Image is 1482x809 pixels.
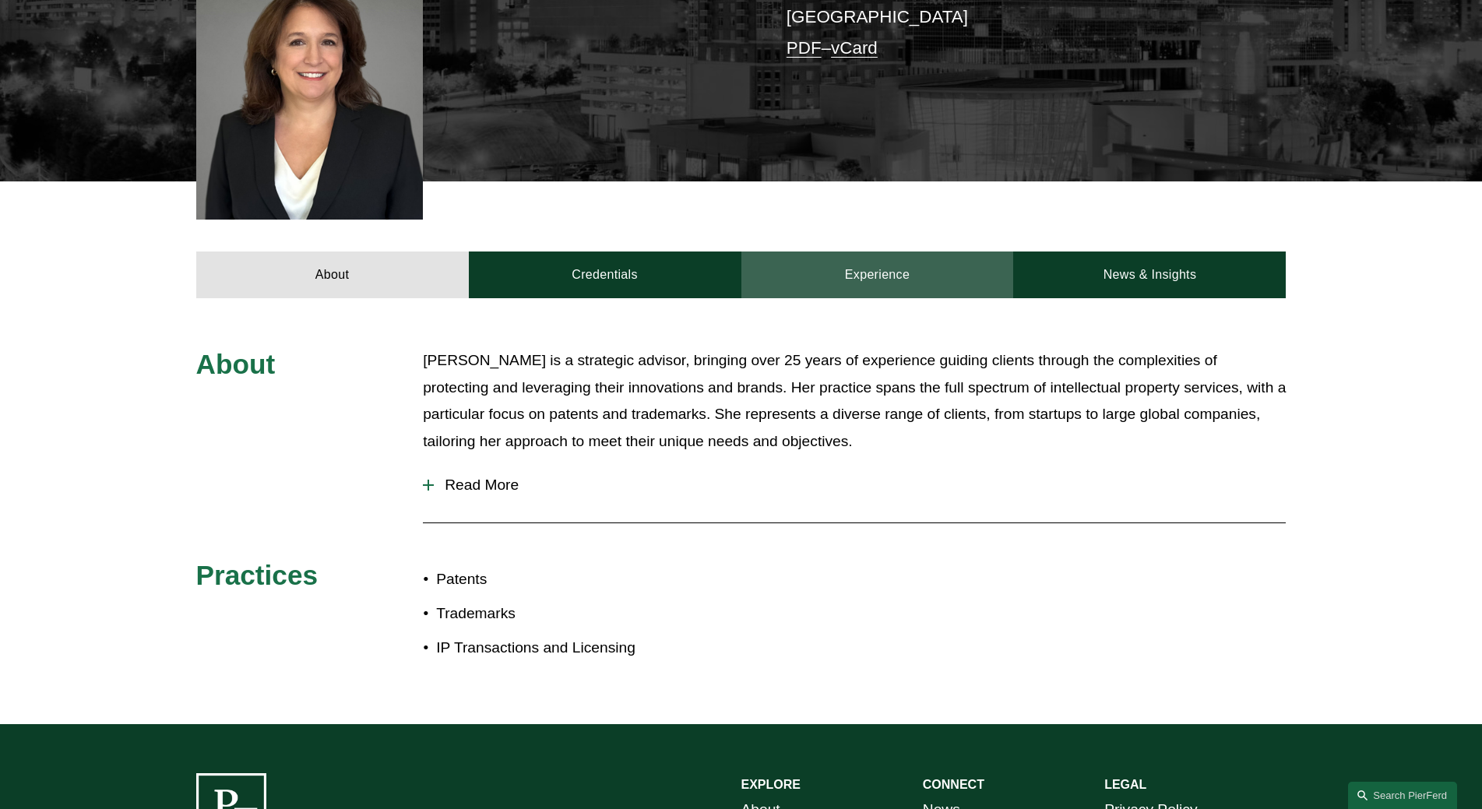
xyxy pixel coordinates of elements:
[436,635,741,662] p: IP Transactions and Licensing
[196,349,276,379] span: About
[196,560,319,590] span: Practices
[434,477,1286,494] span: Read More
[787,38,822,58] a: PDF
[1348,782,1457,809] a: Search this site
[1013,251,1286,298] a: News & Insights
[423,465,1286,505] button: Read More
[741,251,1014,298] a: Experience
[923,778,984,791] strong: CONNECT
[423,347,1286,455] p: [PERSON_NAME] is a strategic advisor, bringing over 25 years of experience guiding clients throug...
[831,38,878,58] a: vCard
[196,251,469,298] a: About
[436,566,741,593] p: Patents
[1104,778,1146,791] strong: LEGAL
[436,600,741,628] p: Trademarks
[741,778,801,791] strong: EXPLORE
[469,251,741,298] a: Credentials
